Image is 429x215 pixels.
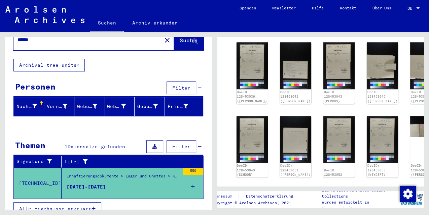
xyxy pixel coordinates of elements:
img: Zustimmung ändern [400,186,416,202]
div: Prisoner # [168,101,196,112]
a: DocID: 128453036 ([PERSON_NAME]) [237,90,267,103]
div: Geburt‏ [107,103,126,110]
td: [TECHNICAL_ID] [14,168,62,199]
mat-header-cell: Geburtsdatum [135,97,165,116]
img: 001.jpg [323,42,355,89]
div: Titel [64,158,190,165]
p: Die Arolsen Archives Online-Collections [322,187,398,199]
button: Archival tree units [13,59,85,71]
div: Geburtsname [77,103,98,110]
div: | [211,193,301,200]
a: DocID: 128453042 ([PERSON_NAME]) [280,90,311,103]
img: 001.jpg [367,116,398,163]
a: DocID: 128453045 ([PERSON_NAME]) [367,90,398,103]
img: 001.jpg [237,42,268,89]
button: Alle Ergebnisse anzeigen [13,202,101,215]
div: Nachname [16,101,45,112]
div: Signature [16,158,56,165]
img: Arolsen_neg.svg [5,6,84,23]
a: DocID: 128453043 (PERRUS) [324,90,342,103]
span: Filter [172,85,190,91]
a: Impressum [211,193,237,200]
div: Vorname [47,103,67,110]
div: Geburtsname [77,101,106,112]
mat-header-cell: Geburt‏ [104,97,135,116]
img: 001.jpg [323,116,355,163]
span: DE [407,6,415,11]
span: Datensätze gefunden [68,144,125,150]
div: Geburt‏ [107,101,134,112]
div: Titel [64,156,197,167]
span: Alle Ergebnisse anzeigen [19,206,92,212]
a: DocID: 128453051 ([PERSON_NAME]) [280,164,311,176]
a: Datenschutzerklärung [240,193,301,200]
span: 1 [65,144,68,150]
p: wurden entwickelt in Partnerschaft mit [322,199,398,211]
div: Personen [15,80,56,93]
a: Suchen [90,15,124,32]
div: Themen [15,139,45,151]
button: Suche [174,30,204,50]
div: Geburtsdatum [137,103,158,110]
a: DocID: 128453052 [324,168,342,177]
mat-header-cell: Vorname [44,97,74,116]
a: DocID: 128453053 (WEYDERT) [367,164,386,176]
span: Suche [180,37,196,44]
a: Archiv erkunden [124,15,186,31]
span: Filter [172,144,190,150]
img: 001.jpg [280,42,311,89]
p: Copyright © Arolsen Archives, 2021 [211,200,301,206]
div: Vorname [47,101,76,112]
mat-icon: close [163,36,171,44]
img: 001.jpg [280,116,311,163]
img: yv_logo.png [399,191,424,208]
mat-header-cell: Geburtsname [74,97,105,116]
div: [DATE]-[DATE] [67,183,106,191]
mat-header-cell: Prisoner # [165,97,203,116]
div: Nachname [16,103,37,110]
mat-header-cell: Nachname [14,97,44,116]
div: Geburtsdatum [137,101,166,112]
div: Prisoner # [168,103,188,110]
button: Filter [167,140,196,153]
img: 001.jpg [367,42,398,89]
button: Filter [167,82,196,94]
a: DocID: 128453049 (SCHOOR) [237,164,255,176]
div: 550 [183,168,203,175]
button: Clear [160,33,174,47]
img: 001.jpg [237,116,268,163]
div: Inhaftierungsdokumente > Lager und Ghettos > Konzentrationslager [GEOGRAPHIC_DATA] > [GEOGRAPHIC_... [67,173,180,182]
div: Signature [16,156,63,167]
